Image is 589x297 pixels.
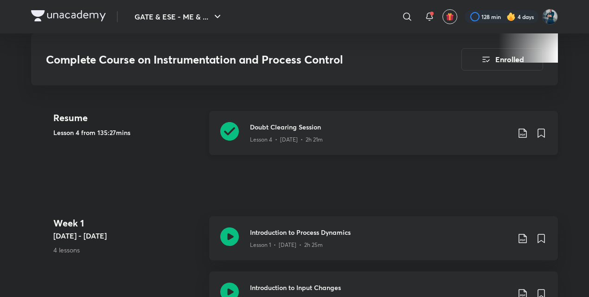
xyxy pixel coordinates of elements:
[53,128,202,137] h5: Lesson 4 from 135:27mins
[442,9,457,24] button: avatar
[46,53,409,66] h3: Complete Course on Instrumentation and Process Control
[31,10,106,21] img: Company Logo
[506,12,516,21] img: streak
[209,216,558,271] a: Introduction to Process DynamicsLesson 1 • [DATE] • 2h 25m
[250,122,510,132] h3: Doubt Clearing Session
[53,245,202,255] p: 4 lessons
[250,227,510,237] h3: Introduction to Process Dynamics
[446,13,454,21] img: avatar
[250,136,323,144] p: Lesson 4 • [DATE] • 2h 21m
[31,10,106,24] a: Company Logo
[53,230,202,241] h5: [DATE] - [DATE]
[461,48,543,71] button: Enrolled
[53,111,202,125] h4: Resume
[250,241,323,249] p: Lesson 1 • [DATE] • 2h 25m
[209,111,558,166] a: Doubt Clearing SessionLesson 4 • [DATE] • 2h 21m
[542,9,558,25] img: Vinay Upadhyay
[250,283,510,292] h3: Introduction to Input Changes
[53,216,202,230] h4: Week 1
[129,7,229,26] button: GATE & ESE - ME & ...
